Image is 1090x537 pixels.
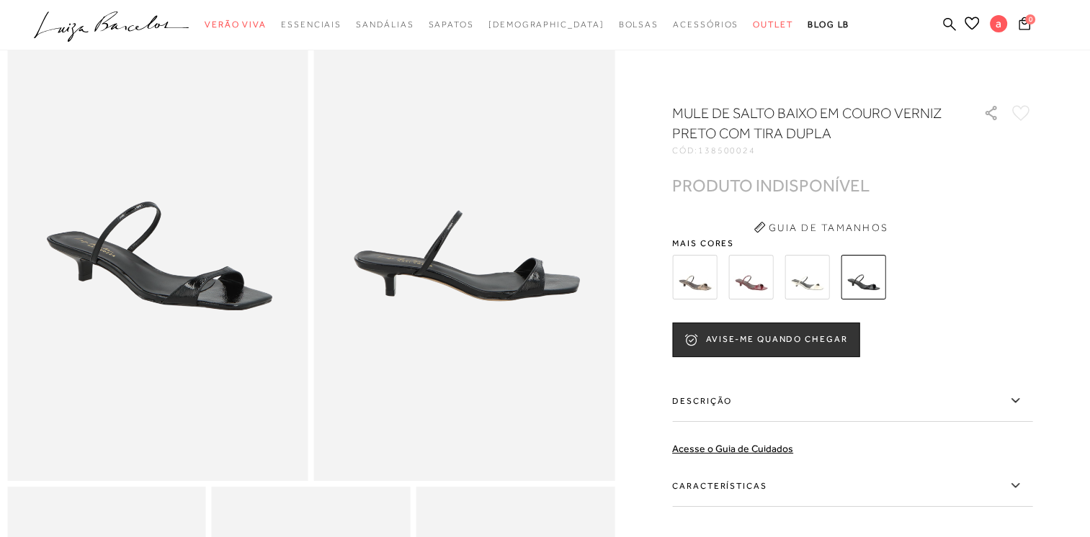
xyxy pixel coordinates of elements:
[488,12,604,38] a: noSubCategoriesText
[672,322,859,357] button: AVISE-ME QUANDO CHEGAR
[749,216,893,239] button: Guia de Tamanhos
[673,19,738,30] span: Acessórios
[753,19,793,30] span: Outlet
[672,178,870,193] div: PRODUTO INDISPONÍVEL
[205,12,267,38] a: categoryNavScreenReaderText
[1014,16,1035,35] button: 0
[808,19,849,30] span: BLOG LB
[841,255,885,299] img: MULE DE SALTO BAIXO EM COURO VERNIZ PRETO COM TIRA DUPLA
[672,103,942,143] h1: MULE DE SALTO BAIXO EM COURO VERNIZ PRETO COM TIRA DUPLA
[281,12,341,38] a: categoryNavScreenReaderText
[205,19,267,30] span: Verão Viva
[672,465,1032,507] label: Características
[428,19,473,30] span: Sapatos
[785,255,829,299] img: MULE DE SALTO BAIXO EM COURO VERNIZ OFF WHITE COM TIRA DUPLA
[356,19,414,30] span: Sandálias
[808,12,849,38] a: BLOG LB
[753,12,793,38] a: categoryNavScreenReaderText
[672,239,1032,248] span: Mais cores
[673,12,738,38] a: categoryNavScreenReaderText
[672,255,717,299] img: MULE DE SALTO BAIXO EM COBRA COM TIRA DUPLA
[1025,14,1035,24] span: 0
[672,443,793,454] a: Acesse o Guia de Cuidados
[698,145,756,155] span: 138500024
[983,14,1014,37] button: a
[314,30,615,481] img: image
[618,12,658,38] a: categoryNavScreenReaderText
[672,146,960,155] div: CÓD:
[356,12,414,38] a: categoryNavScreenReaderText
[672,380,1032,422] label: Descrição
[488,19,604,30] span: [DEMOGRAPHIC_DATA]
[7,30,308,481] img: image
[728,255,773,299] img: MULE DE SALTO BAIXO EM COURO VERNIZ MARSALA COM TIRA DUPLA
[428,12,473,38] a: categoryNavScreenReaderText
[990,15,1007,32] span: a
[618,19,658,30] span: Bolsas
[281,19,341,30] span: Essenciais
